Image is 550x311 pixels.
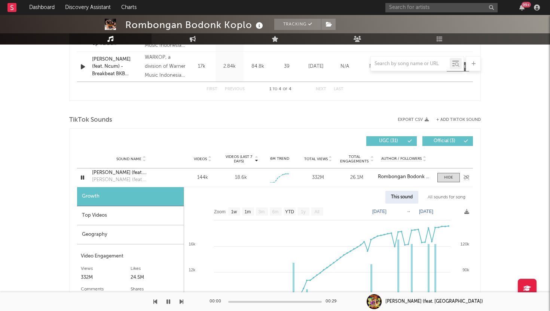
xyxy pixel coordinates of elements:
[385,3,498,12] input: Search for artists
[231,209,237,214] text: 1w
[381,156,422,161] span: Author / Followers
[372,209,386,214] text: [DATE]
[262,156,297,162] div: 6M Trend
[185,174,220,182] div: 144k
[131,264,180,273] div: Likes
[194,157,207,161] span: Videos
[69,116,112,125] span: TikTok Sounds
[131,285,180,294] div: Shares
[92,56,141,78] a: [PERSON_NAME] (feat. Ncum) - Breakbeat BKB Version
[77,225,184,244] div: Geography
[385,191,418,204] div: This sound
[77,187,184,206] div: Growth
[207,87,217,91] button: First
[304,157,328,161] span: Total Views
[398,118,429,122] button: Export CSV
[145,53,186,80] div: WARKOP, a division of Warner Music Indonesia, © 2025 Warner Music Indonesia
[235,174,247,182] div: 18.6k
[378,174,430,180] a: Rombongan Bodonk [PERSON_NAME] & Ncumdeui
[366,136,417,146] button: UGC(31)
[189,242,195,246] text: 16k
[224,155,254,164] span: Videos (last 7 days)
[131,273,180,282] div: 24.5M
[260,85,301,94] div: 1 4 4
[301,209,306,214] text: 1y
[273,88,277,91] span: to
[462,268,469,272] text: 90k
[283,88,287,91] span: of
[189,268,195,272] text: 12k
[326,297,340,306] div: 00:29
[81,285,131,294] div: Comments
[422,136,473,146] button: Official(3)
[436,118,481,122] button: + Add TikTok Sound
[92,176,170,184] div: [PERSON_NAME] (feat. [GEOGRAPHIC_DATA])
[427,139,462,143] span: Official ( 3 )
[429,118,481,122] button: + Add TikTok Sound
[214,209,226,214] text: Zoom
[81,264,131,273] div: Views
[272,209,279,214] text: 6m
[519,4,525,10] button: 99+
[419,209,433,214] text: [DATE]
[334,87,343,91] button: Last
[316,87,326,91] button: Next
[460,242,469,246] text: 120k
[339,155,370,164] span: Total Engagements
[406,209,411,214] text: →
[225,87,245,91] button: Previous
[92,169,170,177] a: [PERSON_NAME] (feat. [GEOGRAPHIC_DATA])
[77,206,184,225] div: Top Videos
[378,174,494,179] strong: Rombongan Bodonk [PERSON_NAME] & Ncumdeui
[371,139,406,143] span: UGC ( 31 )
[259,209,265,214] text: 3m
[116,157,141,161] span: Sound Name
[385,298,483,305] div: [PERSON_NAME] (feat. [GEOGRAPHIC_DATA])
[81,252,180,261] div: Video Engagement
[274,19,321,30] button: Tracking
[371,61,450,67] input: Search by song name or URL
[339,174,374,182] div: 26.1M
[314,209,319,214] text: All
[125,19,265,31] div: Rombongan Bodonk Koplo
[285,209,294,214] text: YTD
[301,174,336,182] div: 332M
[245,209,251,214] text: 1m
[522,2,531,7] div: 99 +
[210,297,224,306] div: 00:00
[422,191,471,204] div: All sounds for song
[81,273,131,282] div: 332M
